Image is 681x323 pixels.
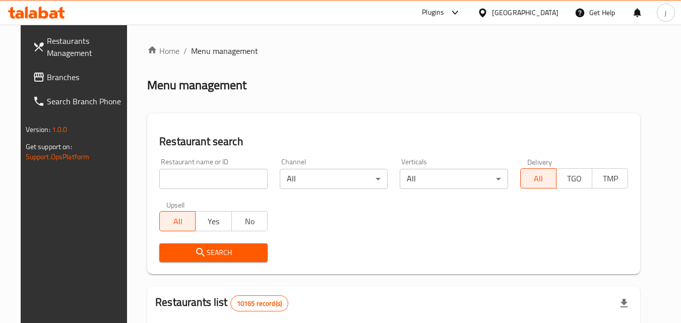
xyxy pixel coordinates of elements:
[612,291,636,315] div: Export file
[47,95,127,107] span: Search Branch Phone
[147,45,640,57] nav: breadcrumb
[200,214,227,229] span: Yes
[236,214,264,229] span: No
[191,45,258,57] span: Menu management
[230,295,288,311] div: Total records count
[492,7,559,18] div: [GEOGRAPHIC_DATA]
[167,246,260,259] span: Search
[147,77,246,93] h2: Menu management
[47,35,127,59] span: Restaurants Management
[561,171,588,186] span: TGO
[596,171,624,186] span: TMP
[231,299,288,308] span: 10165 record(s)
[195,211,231,231] button: Yes
[592,168,628,188] button: TMP
[159,243,268,262] button: Search
[422,7,444,19] div: Plugins
[280,169,388,189] div: All
[25,65,135,89] a: Branches
[525,171,552,186] span: All
[166,201,185,208] label: Upsell
[159,169,268,189] input: Search for restaurant name or ID..
[25,89,135,113] a: Search Branch Phone
[520,168,556,188] button: All
[155,295,288,311] h2: Restaurants list
[47,71,127,83] span: Branches
[665,7,666,18] span: j
[26,150,90,163] a: Support.OpsPlatform
[164,214,192,229] span: All
[26,123,50,136] span: Version:
[147,45,179,57] a: Home
[183,45,187,57] li: /
[527,158,552,165] label: Delivery
[400,169,508,189] div: All
[26,140,72,153] span: Get support on:
[556,168,592,188] button: TGO
[159,134,628,149] h2: Restaurant search
[25,29,135,65] a: Restaurants Management
[159,211,196,231] button: All
[52,123,68,136] span: 1.0.0
[231,211,268,231] button: No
